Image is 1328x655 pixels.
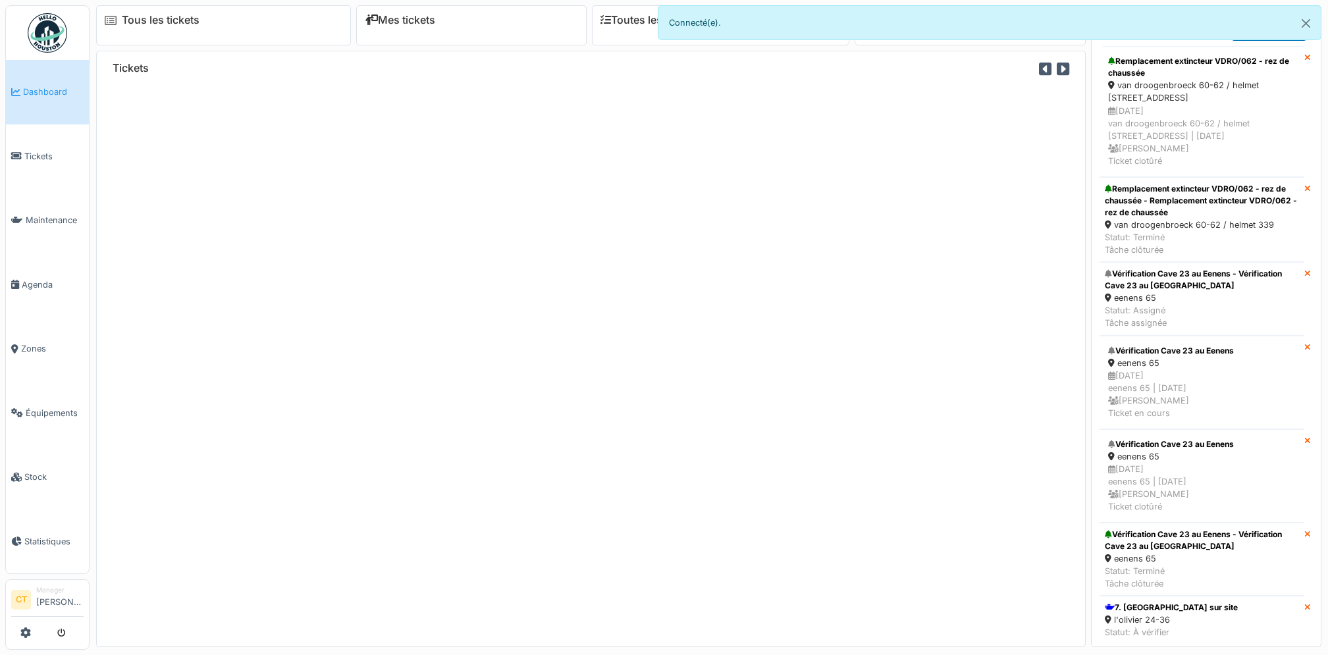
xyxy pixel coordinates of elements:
[11,590,31,610] li: CT
[1105,626,1238,651] div: Statut: À vérifier Tâche accomplie
[1100,336,1304,429] a: Vérification Cave 23 au Eenens eenens 65 [DATE]eenens 65 | [DATE] [PERSON_NAME]Ticket en cours
[1105,268,1299,292] div: Vérification Cave 23 au Eenens - Vérification Cave 23 au [GEOGRAPHIC_DATA]
[1105,614,1238,626] div: l'olivier 24-36
[1105,219,1299,231] div: van droogenbroeck 60-62 / helmet 339
[1100,523,1304,596] a: Vérification Cave 23 au Eenens - Vérification Cave 23 au [GEOGRAPHIC_DATA] eenens 65 Statut: Term...
[6,445,89,510] a: Stock
[1108,55,1296,79] div: Remplacement extincteur VDRO/062 - rez de chaussée
[6,510,89,574] a: Statistiques
[1105,304,1299,329] div: Statut: Assigné Tâche assignée
[1105,529,1299,552] div: Vérification Cave 23 au Eenens - Vérification Cave 23 au [GEOGRAPHIC_DATA]
[1105,183,1299,219] div: Remplacement extincteur VDRO/062 - rez de chaussée - Remplacement extincteur VDRO/062 - rez de ch...
[28,13,67,53] img: Badge_color-CXgf-gQk.svg
[1108,438,1296,450] div: Vérification Cave 23 au Eenens
[1105,292,1299,304] div: eenens 65
[26,214,84,226] span: Maintenance
[600,14,699,26] a: Toutes les tâches
[1108,105,1296,168] div: [DATE] van droogenbroeck 60-62 / helmet [STREET_ADDRESS] | [DATE] [PERSON_NAME] Ticket clotûré
[1100,177,1304,263] a: Remplacement extincteur VDRO/062 - rez de chaussée - Remplacement extincteur VDRO/062 - rez de ch...
[1100,429,1304,523] a: Vérification Cave 23 au Eenens eenens 65 [DATE]eenens 65 | [DATE] [PERSON_NAME]Ticket clotûré
[36,585,84,614] li: [PERSON_NAME]
[24,150,84,163] span: Tickets
[36,585,84,595] div: Manager
[6,381,89,446] a: Équipements
[23,86,84,98] span: Dashboard
[6,317,89,381] a: Zones
[1108,450,1296,463] div: eenens 65
[24,535,84,548] span: Statistiques
[26,407,84,419] span: Équipements
[6,60,89,124] a: Dashboard
[24,471,84,483] span: Stock
[22,278,84,291] span: Agenda
[1100,262,1304,336] a: Vérification Cave 23 au Eenens - Vérification Cave 23 au [GEOGRAPHIC_DATA] eenens 65 Statut: Assi...
[1291,6,1321,41] button: Close
[122,14,199,26] a: Tous les tickets
[1105,552,1299,565] div: eenens 65
[1105,565,1299,590] div: Statut: Terminé Tâche clôturée
[6,188,89,253] a: Maintenance
[1100,46,1304,176] a: Remplacement extincteur VDRO/062 - rez de chaussée van droogenbroeck 60-62 / helmet [STREET_ADDRE...
[21,342,84,355] span: Zones
[11,585,84,617] a: CT Manager[PERSON_NAME]
[1108,369,1296,420] div: [DATE] eenens 65 | [DATE] [PERSON_NAME] Ticket en cours
[1108,79,1296,104] div: van droogenbroeck 60-62 / helmet [STREET_ADDRESS]
[6,253,89,317] a: Agenda
[658,5,1322,40] div: Connecté(e).
[113,62,149,74] h6: Tickets
[1108,357,1296,369] div: eenens 65
[6,124,89,189] a: Tickets
[1108,345,1296,357] div: Vérification Cave 23 au Eenens
[1108,463,1296,513] div: [DATE] eenens 65 | [DATE] [PERSON_NAME] Ticket clotûré
[1105,231,1299,256] div: Statut: Terminé Tâche clôturée
[1105,602,1238,614] div: 7. [GEOGRAPHIC_DATA] sur site
[365,14,435,26] a: Mes tickets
